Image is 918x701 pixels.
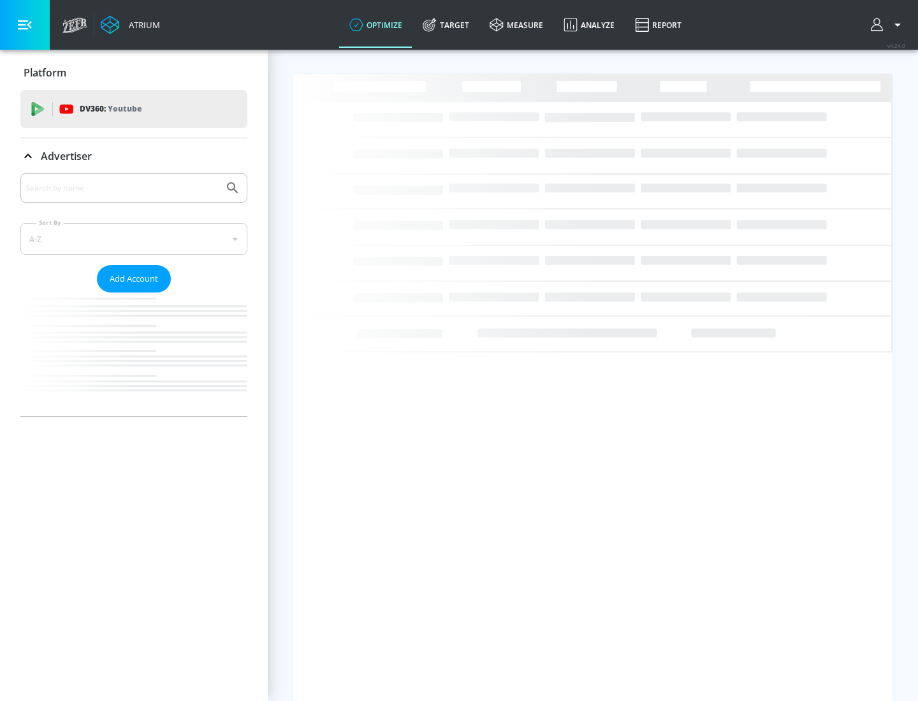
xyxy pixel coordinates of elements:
[20,55,247,90] div: Platform
[553,2,625,48] a: Analyze
[108,102,142,115] p: Youtube
[124,19,160,31] div: Atrium
[25,180,219,196] input: Search by name
[479,2,553,48] a: measure
[97,265,171,293] button: Add Account
[101,15,160,34] a: Atrium
[110,271,158,286] span: Add Account
[887,42,905,49] span: v 4.24.0
[20,173,247,416] div: Advertiser
[80,102,142,116] p: DV360:
[36,219,64,227] label: Sort By
[20,293,247,416] nav: list of Advertiser
[20,223,247,255] div: A-Z
[41,149,92,163] p: Advertiser
[20,138,247,174] div: Advertiser
[625,2,692,48] a: Report
[20,90,247,128] div: DV360: Youtube
[24,66,66,80] p: Platform
[412,2,479,48] a: Target
[339,2,412,48] a: optimize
